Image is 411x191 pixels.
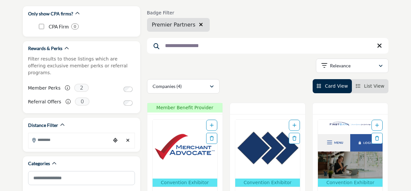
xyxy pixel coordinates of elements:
[147,79,220,94] button: Companies (4)
[235,120,300,179] img: Spencer Savings Bank
[375,123,379,128] a: Add To List
[28,133,111,146] input: Search Location
[356,83,385,89] a: View List
[318,120,383,187] a: Open Listing in new tab
[210,123,214,128] a: Add To List
[317,83,348,89] a: View Card
[292,123,296,128] a: Add To List
[28,56,135,76] p: Filter results to those listings which are offering exclusive member perks or referral programs.
[154,179,216,186] p: Convention Exhibitor
[153,83,182,90] p: Companies (4)
[74,24,76,29] b: 0
[319,179,381,186] p: Convention Exhibitor
[28,122,58,129] h2: Distance Filter
[28,96,61,108] label: Referral Offers
[123,87,133,92] input: Switch to Member Perks
[313,79,352,93] li: Card View
[153,120,217,179] img: Merchant Advocate
[28,82,61,94] label: Member Perks
[75,97,90,106] span: 0
[74,84,89,92] span: 2
[28,171,135,185] input: Search Category
[28,45,62,52] h2: Rewards & Perks
[49,23,69,30] p: CPA Firm: CPA Firm
[71,24,79,29] div: 0 Results For CPA Firm
[147,10,210,16] h6: Badge Filter
[110,133,120,148] div: Choose your current location
[39,24,44,29] input: CPA Firm checkbox
[153,120,217,187] a: Open Listing in new tab
[152,21,195,29] span: Premier Partners
[28,10,73,17] h2: Only show CPA firms?
[147,38,388,54] input: Search Keyword
[325,83,348,89] span: Card View
[364,83,384,89] span: List View
[149,104,221,111] span: Member Benefit Provider
[330,62,351,69] p: Relevance
[123,100,133,106] input: Switch to Referral Offers
[123,133,133,148] div: Clear search location
[352,79,388,93] li: List View
[28,160,50,167] h2: Categories
[237,179,299,186] p: Convention Exhibitor
[316,59,388,73] button: Relevance
[235,120,300,187] a: Open Listing in new tab
[318,120,383,179] img: First Bank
